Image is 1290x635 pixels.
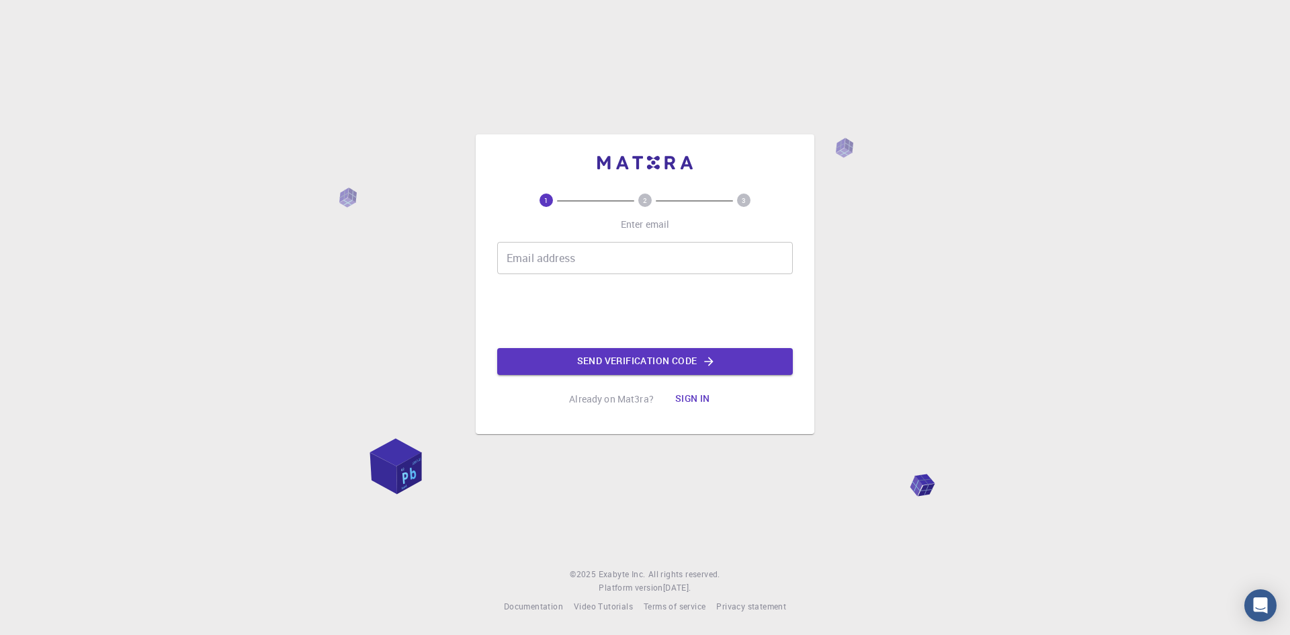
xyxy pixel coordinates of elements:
[648,568,720,581] span: All rights reserved.
[504,600,563,613] a: Documentation
[504,601,563,611] span: Documentation
[497,348,793,375] button: Send verification code
[570,568,598,581] span: © 2025
[643,196,647,205] text: 2
[543,285,747,337] iframe: reCAPTCHA
[663,581,691,595] a: [DATE].
[599,568,646,579] span: Exabyte Inc.
[742,196,746,205] text: 3
[716,601,786,611] span: Privacy statement
[664,386,721,413] button: Sign in
[1244,589,1277,622] div: Open Intercom Messenger
[574,600,633,613] a: Video Tutorials
[644,600,705,613] a: Terms of service
[621,218,670,231] p: Enter email
[574,601,633,611] span: Video Tutorials
[599,568,646,581] a: Exabyte Inc.
[544,196,548,205] text: 1
[716,600,786,613] a: Privacy statement
[599,581,662,595] span: Platform version
[569,392,654,406] p: Already on Mat3ra?
[663,582,691,593] span: [DATE] .
[644,601,705,611] span: Terms of service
